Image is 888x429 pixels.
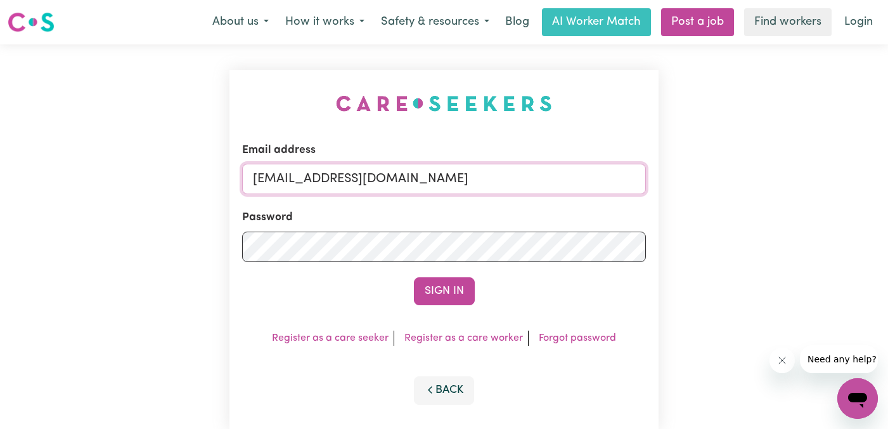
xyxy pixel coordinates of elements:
iframe: Message from company [800,345,878,373]
button: How it works [277,9,373,36]
button: Sign In [414,277,475,305]
a: Login [837,8,880,36]
a: Register as a care worker [404,333,523,343]
iframe: Button to launch messaging window [837,378,878,419]
a: Find workers [744,8,832,36]
label: Email address [242,142,316,159]
a: Forgot password [539,333,616,343]
img: Careseekers logo [8,11,55,34]
a: Post a job [661,8,734,36]
button: Safety & resources [373,9,498,36]
input: Email address [242,164,646,194]
a: AI Worker Match [542,8,651,36]
a: Register as a care seeker [272,333,389,343]
label: Password [242,209,293,226]
iframe: Close message [769,348,795,373]
button: Back [414,376,475,404]
a: Careseekers logo [8,8,55,37]
a: Blog [498,8,537,36]
button: About us [204,9,277,36]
